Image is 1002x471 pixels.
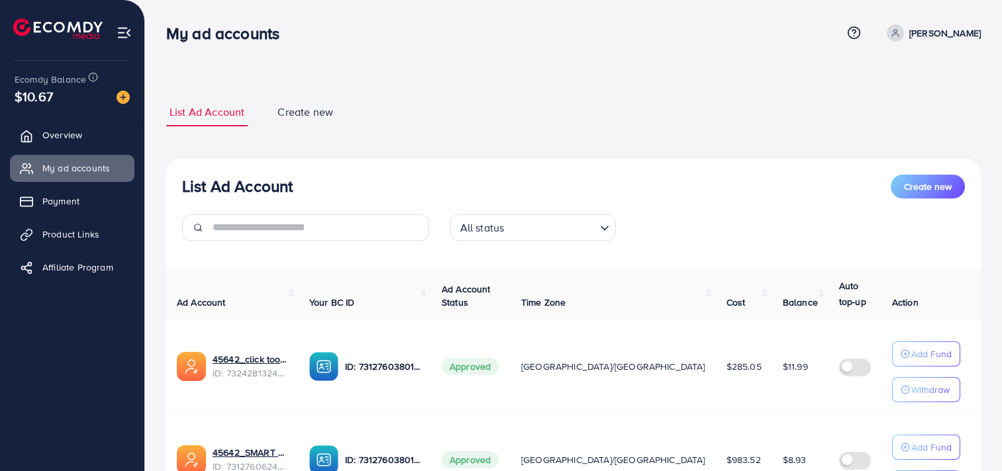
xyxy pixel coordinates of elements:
[839,278,877,310] p: Auto top-up
[42,161,110,175] span: My ad accounts
[892,377,960,402] button: Withdraw
[277,105,333,120] span: Create new
[891,175,965,198] button: Create new
[13,19,103,39] img: logo
[10,221,134,247] a: Product Links
[213,446,288,459] a: 45642_SMART SHOP_1702634775277
[177,296,226,309] span: Ad Account
[521,453,705,466] span: [GEOGRAPHIC_DATA]/[GEOGRAPHIC_DATA]
[783,453,807,466] span: $8.93
[42,128,82,142] span: Overview
[10,188,134,214] a: Payment
[213,353,288,380] div: <span class='underline'>45642_click too shop 2_1705317160975</span></br>7324281324339003394
[911,346,952,362] p: Add Fund
[911,382,950,398] p: Withdraw
[892,296,919,309] span: Action
[783,296,818,309] span: Balance
[166,24,290,43] h3: My ad accounts
[10,155,134,181] a: My ad accounts
[345,452,421,468] p: ID: 7312760380101771265
[904,180,952,193] span: Create new
[15,87,53,106] span: $10.67
[892,435,960,460] button: Add Fund
[726,360,762,373] span: $285.05
[726,296,746,309] span: Cost
[783,360,808,373] span: $11.99
[213,366,288,380] span: ID: 7324281324339003394
[881,24,981,42] a: [PERSON_NAME]
[726,453,761,466] span: $983.52
[450,214,616,241] div: Search for option
[10,254,134,280] a: Affiliate Program
[213,353,288,366] a: 45642_click too shop 2_1705317160975
[521,296,566,309] span: Time Zone
[909,25,981,41] p: [PERSON_NAME]
[521,360,705,373] span: [GEOGRAPHIC_DATA]/[GEOGRAPHIC_DATA]
[946,411,992,461] iframe: Chat
[892,341,960,366] button: Add Fund
[42,194,79,208] span: Payment
[177,352,206,381] img: ic-ads-acc.e4c84228.svg
[42,261,113,274] span: Affiliate Program
[442,358,499,375] span: Approved
[442,282,491,309] span: Ad Account Status
[117,91,130,104] img: image
[345,359,421,374] p: ID: 7312760380101771265
[309,352,338,381] img: ic-ba-acc.ded83a64.svg
[10,122,134,148] a: Overview
[442,451,499,468] span: Approved
[42,228,99,241] span: Product Links
[182,177,293,196] h3: List Ad Account
[309,296,355,309] span: Your BC ID
[15,73,86,86] span: Ecomdy Balance
[117,25,132,40] img: menu
[911,439,952,455] p: Add Fund
[458,218,507,237] span: All status
[508,216,594,237] input: Search for option
[170,105,244,120] span: List Ad Account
